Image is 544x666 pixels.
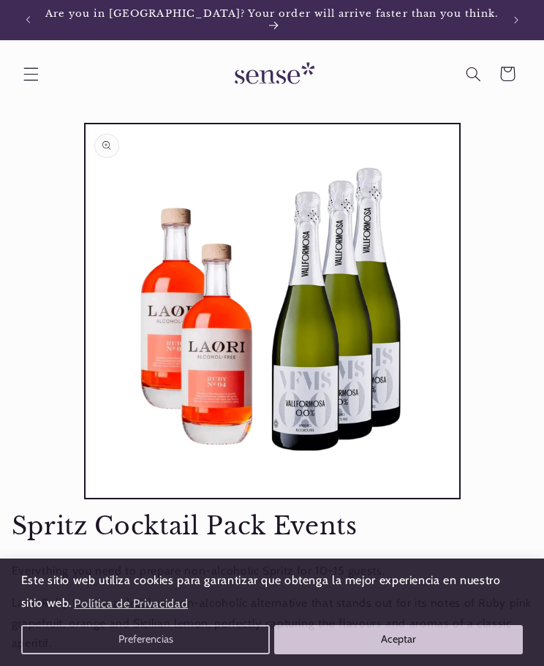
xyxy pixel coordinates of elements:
[274,625,524,654] button: Aceptar
[72,591,190,616] a: Política de Privacidad (opens in a new tab)
[217,53,327,95] img: Sense
[14,57,48,91] summary: Menu
[12,119,533,504] media-gallery: Gallery Viewer
[456,57,490,91] summary: Search
[500,4,532,36] button: Next announcement
[21,573,501,610] span: Este sitio web utiliza cookies para garantizar que obtenga la mejor experiencia en nuestro sitio ...
[211,48,333,101] a: Sense
[12,511,533,542] h1: Spritz Cocktail Pack Events
[45,7,499,20] span: Are you in [GEOGRAPHIC_DATA]? Your order will arrive faster than you think.
[12,4,44,36] button: Previous announcement
[21,625,271,654] button: Preferencias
